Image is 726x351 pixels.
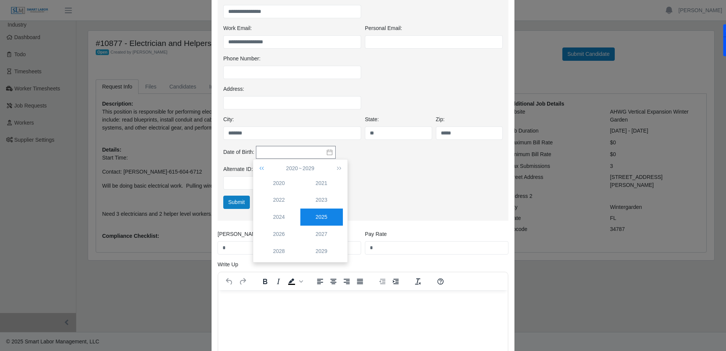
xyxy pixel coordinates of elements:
button: Increase indent [389,276,402,287]
div: 2021 [300,179,343,187]
label: Date of Birth: [223,148,254,156]
label: Personal Email: [365,24,402,32]
button: Italic [272,276,285,287]
button: Submit [223,196,250,209]
div: 2029 [300,247,343,255]
button: Align right [340,276,353,287]
button: Undo [223,276,236,287]
label: Zip: [436,115,445,123]
button: Redo [236,276,249,287]
span: 2029 [303,165,314,171]
button: Align center [327,276,340,287]
label: State: [365,115,379,123]
button: Justify [354,276,366,287]
div: 2023 [300,196,343,204]
span: 2020 [286,165,298,171]
button: Clear formatting [412,276,425,287]
div: 2026 [258,230,300,238]
label: [PERSON_NAME] [218,230,261,238]
button: Align left [314,276,327,287]
div: Background color Black [285,276,304,287]
div: 2027 [300,230,343,238]
div: 2024 [258,213,300,221]
div: 2025 [300,213,343,221]
button: Decrease indent [376,276,389,287]
label: Address: [223,85,244,93]
label: Phone Number: [223,55,260,63]
label: City: [223,115,234,123]
div: 2020 [258,179,300,187]
div: 2028 [258,247,300,255]
div: 2022 [258,196,300,204]
a: Cancel [251,196,278,209]
label: Work Email: [223,24,252,32]
label: Write Up [218,261,238,269]
button: Bold [259,276,271,287]
button: Help [434,276,447,287]
label: Alternate ID: [223,165,253,173]
label: Pay Rate [365,230,387,238]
